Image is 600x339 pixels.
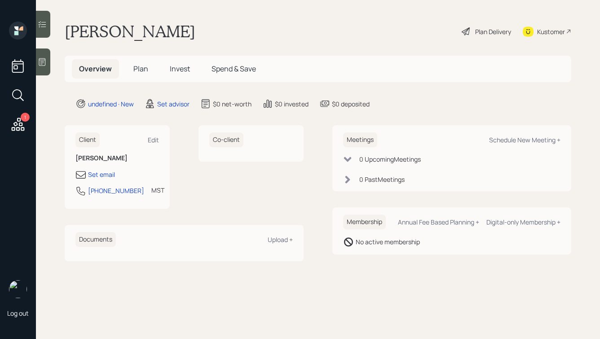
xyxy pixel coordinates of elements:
[170,64,190,74] span: Invest
[359,175,405,184] div: 0 Past Meeting s
[7,309,29,317] div: Log out
[343,132,377,147] h6: Meetings
[151,185,164,195] div: MST
[343,215,386,229] h6: Membership
[475,27,511,36] div: Plan Delivery
[209,132,243,147] h6: Co-client
[88,99,134,109] div: undefined · New
[212,64,256,74] span: Spend & Save
[489,136,560,144] div: Schedule New Meeting +
[133,64,148,74] span: Plan
[79,64,112,74] span: Overview
[268,235,293,244] div: Upload +
[537,27,565,36] div: Kustomer
[9,280,27,298] img: hunter_neumayer.jpg
[88,186,144,195] div: [PHONE_NUMBER]
[75,132,100,147] h6: Client
[88,170,115,179] div: Set email
[275,99,309,109] div: $0 invested
[75,154,159,162] h6: [PERSON_NAME]
[148,136,159,144] div: Edit
[65,22,195,41] h1: [PERSON_NAME]
[75,232,116,247] h6: Documents
[398,218,479,226] div: Annual Fee Based Planning +
[21,113,30,122] div: 1
[213,99,251,109] div: $0 net-worth
[356,237,420,247] div: No active membership
[332,99,370,109] div: $0 deposited
[157,99,190,109] div: Set advisor
[359,154,421,164] div: 0 Upcoming Meeting s
[486,218,560,226] div: Digital-only Membership +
